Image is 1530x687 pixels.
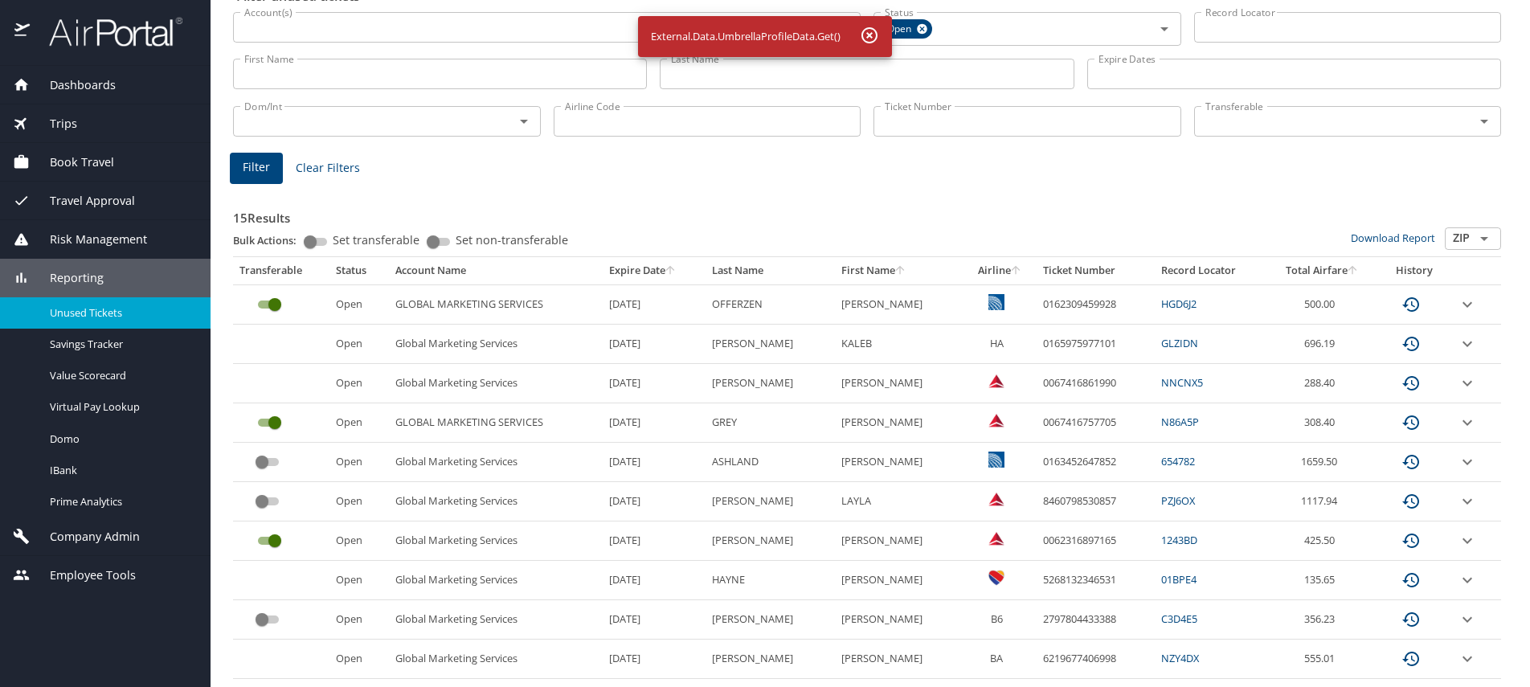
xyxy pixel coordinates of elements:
[1037,325,1155,364] td: 0165975977101
[30,76,116,94] span: Dashboards
[835,364,963,403] td: [PERSON_NAME]
[1458,531,1477,550] button: expand row
[1161,454,1195,468] a: 654782
[603,482,706,521] td: [DATE]
[603,640,706,679] td: [DATE]
[1377,257,1451,284] th: History
[1351,231,1435,245] a: Download Report
[991,611,1003,626] span: B6
[1161,296,1197,311] a: HGD6J2
[1037,257,1155,284] th: Ticket Number
[389,325,603,364] td: Global Marketing Services
[1267,325,1377,364] td: 696.19
[14,16,31,47] img: icon-airportal.png
[239,264,323,278] div: Transferable
[389,257,603,284] th: Account Name
[988,491,1004,507] img: Delta Airlines
[1037,521,1155,561] td: 0062316897165
[1161,611,1197,626] a: C3D4E5
[50,463,191,478] span: IBank
[1161,651,1199,665] a: NZY4DX
[1458,649,1477,669] button: expand row
[30,269,104,287] span: Reporting
[296,158,360,178] span: Clear Filters
[1267,403,1377,443] td: 308.40
[651,21,841,52] div: External.Data.UmbrellaProfileData.Get()
[289,153,366,183] button: Clear Filters
[30,192,135,210] span: Travel Approval
[389,600,603,640] td: Global Marketing Services
[30,115,77,133] span: Trips
[1473,110,1495,133] button: Open
[706,403,834,443] td: GREY
[329,443,388,482] td: Open
[31,16,182,47] img: airportal-logo.png
[1458,452,1477,472] button: expand row
[1037,443,1155,482] td: 0163452647852
[30,566,136,584] span: Employee Tools
[1458,374,1477,393] button: expand row
[30,528,140,546] span: Company Admin
[835,325,963,364] td: KALEB
[30,153,114,171] span: Book Travel
[988,412,1004,428] img: Delta Airlines
[706,482,834,521] td: [PERSON_NAME]
[329,257,388,284] th: Status
[603,364,706,403] td: [DATE]
[1037,364,1155,403] td: 0067416861990
[1037,482,1155,521] td: 8460798530857
[1458,570,1477,590] button: expand row
[389,521,603,561] td: Global Marketing Services
[1267,284,1377,324] td: 500.00
[1037,561,1155,600] td: 5268132346531
[963,257,1037,284] th: Airline
[706,640,834,679] td: [PERSON_NAME]
[603,284,706,324] td: [DATE]
[233,199,1501,227] h3: 15 Results
[706,364,834,403] td: [PERSON_NAME]
[1473,227,1495,250] button: Open
[603,325,706,364] td: [DATE]
[603,403,706,443] td: [DATE]
[1267,640,1377,679] td: 555.01
[329,284,388,324] td: Open
[881,21,921,38] span: Open
[706,257,834,284] th: Last Name
[329,364,388,403] td: Open
[603,600,706,640] td: [DATE]
[1011,266,1022,276] button: sort
[1161,415,1199,429] a: N86A5P
[988,530,1004,546] img: Delta Airlines
[706,284,834,324] td: OFFERZEN
[1161,493,1195,508] a: PZJ6OX
[706,325,834,364] td: [PERSON_NAME]
[990,336,1004,350] span: HA
[835,284,963,324] td: [PERSON_NAME]
[1267,521,1377,561] td: 425.50
[1161,533,1197,547] a: 1243BD
[603,561,706,600] td: [DATE]
[665,266,677,276] button: sort
[230,153,283,184] button: Filter
[513,110,535,133] button: Open
[389,284,603,324] td: GLOBAL MARKETING SERVICES
[50,494,191,509] span: Prime Analytics
[1458,492,1477,511] button: expand row
[50,337,191,352] span: Savings Tracker
[456,235,568,246] span: Set non-transferable
[988,452,1004,468] img: United Airlines
[1161,375,1203,390] a: NNCNX5
[1267,482,1377,521] td: 1117.94
[1267,600,1377,640] td: 356.23
[835,257,963,284] th: First Name
[329,403,388,443] td: Open
[389,403,603,443] td: GLOBAL MARKETING SERVICES
[835,561,963,600] td: [PERSON_NAME]
[389,482,603,521] td: Global Marketing Services
[881,19,932,39] div: Open
[988,294,1004,310] img: United Airlines
[329,600,388,640] td: Open
[990,651,1003,665] span: BA
[50,431,191,447] span: Domo
[835,443,963,482] td: [PERSON_NAME]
